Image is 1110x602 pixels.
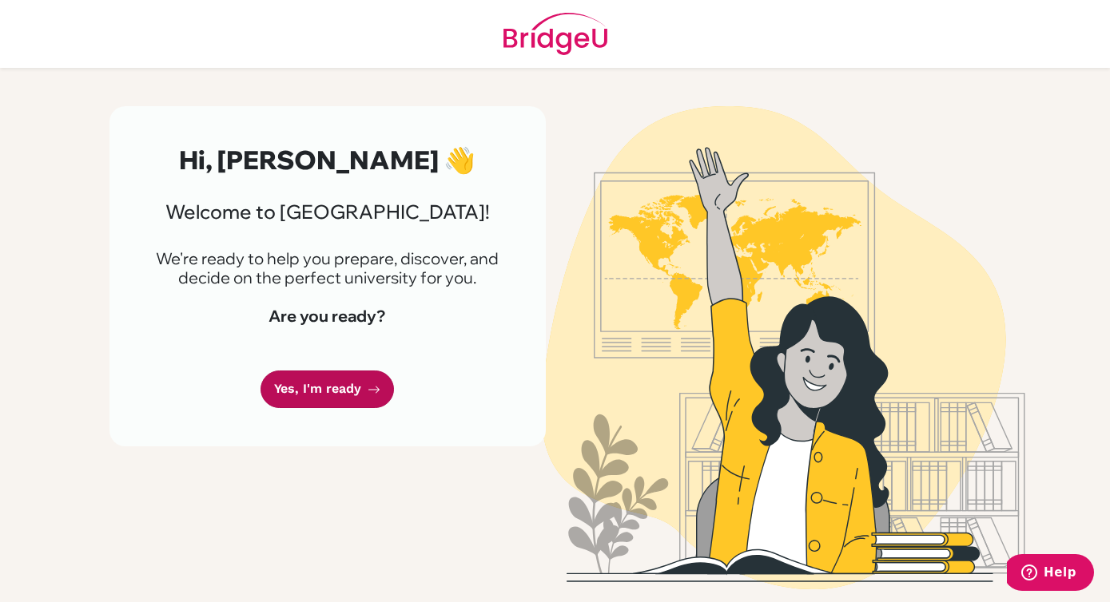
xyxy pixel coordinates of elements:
[148,145,507,175] h2: Hi, [PERSON_NAME] 👋
[261,370,394,408] a: Yes, I'm ready
[148,307,507,326] h4: Are you ready?
[1007,554,1094,594] iframe: Opens a widget where you can find more information
[148,200,507,224] h3: Welcome to [GEOGRAPHIC_DATA]!
[148,249,507,287] p: We're ready to help you prepare, discover, and decide on the perfect university for you.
